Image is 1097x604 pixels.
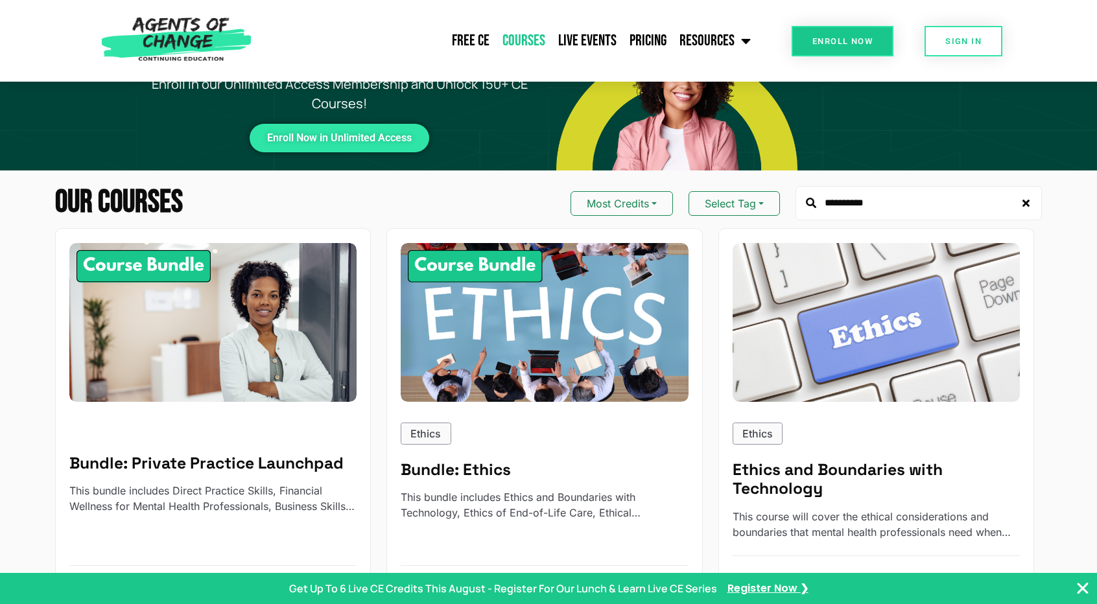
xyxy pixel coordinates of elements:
[733,460,1020,498] h5: Ethics and Boundaries with Technology
[727,581,808,596] a: Register Now ❯
[401,243,688,402] img: Ethics - 8 Credit CE Bundle
[751,572,789,587] p: 1 Credit
[742,426,773,441] p: Ethics
[410,426,441,441] p: Ethics
[401,489,688,520] p: This bundle includes Ethics and Boundaries with Technology, Ethics of End-of-Life Care, Ethical C...
[673,25,757,57] a: Resources
[258,25,757,57] nav: Menu
[445,25,496,57] a: Free CE
[792,26,893,56] a: Enroll Now
[289,581,717,596] p: Get Up To 6 Live CE Credits This August - Register For Our Lunch & Learn Live CE Series
[733,509,1020,540] p: This course will cover the ethical considerations and boundaries that mental health professionals...
[55,187,183,218] h2: Our Courses
[689,191,780,216] button: Select Tag
[401,460,688,480] h5: Bundle: Ethics
[131,75,549,113] p: Enroll in our Unlimited Access Membership and Unlock 150+ CE Courses!
[571,191,673,216] button: Most Credits
[69,243,357,402] img: Private Practice Launchpad - 8 Credit CE Bundle
[812,37,873,45] span: Enroll Now
[496,25,552,57] a: Courses
[1075,581,1091,596] button: Close Banner
[69,483,357,514] p: This bundle includes Direct Practice Skills, Financial Wellness for Mental Health Professionals, ...
[69,454,357,473] h5: Bundle: Private Practice Launchpad
[623,25,673,57] a: Pricing
[925,26,1002,56] a: SIGN IN
[250,124,429,152] a: Enroll Now in Unlimited Access
[267,134,412,142] span: Enroll Now in Unlimited Access
[945,37,982,45] span: SIGN IN
[552,25,623,57] a: Live Events
[733,243,1020,402] img: Ethics and Boundaries with Technology (1 Ethics CE Credit)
